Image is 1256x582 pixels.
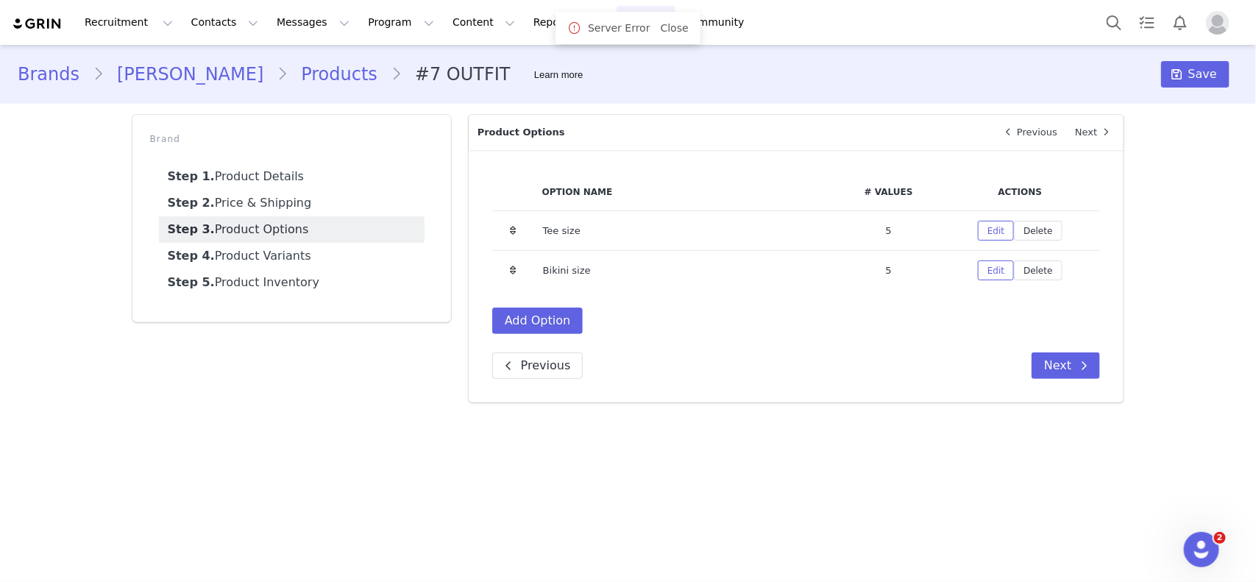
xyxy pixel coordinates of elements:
[76,6,182,39] button: Recruitment
[1014,260,1062,280] button: Delete
[533,174,837,211] th: Option Name
[444,6,524,39] button: Content
[1098,6,1130,39] button: Search
[168,196,215,210] strong: Step 2.
[12,17,63,31] img: grin logo
[159,216,425,243] a: Product Options
[168,275,215,289] strong: Step 5.
[1032,352,1100,379] button: Next
[617,6,675,39] a: Brands
[1197,11,1244,35] button: Profile
[978,221,1014,241] button: Edit
[288,61,391,88] a: Products
[359,6,443,39] button: Program
[150,132,433,146] p: Brand
[159,190,425,216] a: Price & Shipping
[159,243,425,269] a: Product Variants
[159,269,425,296] a: Product Inventory
[661,22,689,34] a: Close
[159,163,425,190] a: Product Details
[588,21,650,36] span: Server Error
[268,6,358,39] button: Messages
[1206,11,1230,35] img: placeholder-profile.jpg
[978,260,1014,280] button: Edit
[168,169,215,183] strong: Step 1.
[104,61,277,88] a: [PERSON_NAME]
[676,6,760,39] a: Community
[1164,6,1196,39] button: Notifications
[525,6,616,39] button: Reporting
[469,115,990,150] p: Product Options
[1184,532,1219,567] iframe: Intercom live chat
[168,249,215,263] strong: Step 4.
[1161,61,1230,88] button: Save
[940,174,1100,211] th: Actions
[18,61,93,88] a: Brands
[1214,532,1226,544] span: 2
[533,251,837,291] td: Bikini size
[1131,6,1163,39] a: Tasks
[1188,65,1217,83] span: Save
[182,6,267,39] button: Contacts
[168,222,215,236] strong: Step 3.
[492,352,583,379] button: Previous
[837,174,940,211] th: # Values
[492,308,583,334] button: Add Option
[533,211,837,251] td: Tee size
[837,251,940,291] td: 5
[1066,115,1124,150] a: Next
[1014,221,1062,241] button: Delete
[837,211,940,251] td: 5
[531,68,586,82] div: Tooltip anchor
[990,115,1066,150] a: Previous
